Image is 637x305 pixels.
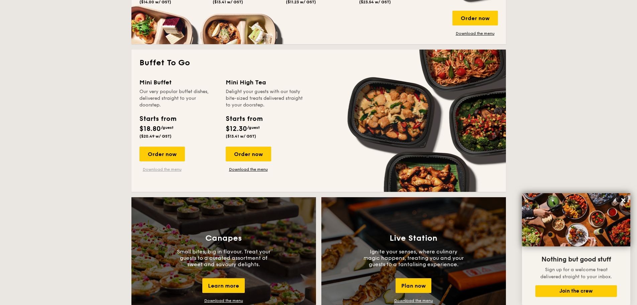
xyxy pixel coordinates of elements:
[540,267,612,280] span: Sign up for a welcome treat delivered straight to your inbox.
[139,125,161,133] span: $18.80
[522,193,630,246] img: DSC07876-Edit02-Large.jpeg
[226,114,262,124] div: Starts from
[452,31,498,36] a: Download the menu
[226,147,271,161] div: Order now
[139,134,172,139] span: ($20.49 w/ GST)
[139,114,176,124] div: Starts from
[139,78,218,87] div: Mini Buffet
[390,234,437,243] h3: Live Station
[226,167,271,172] a: Download the menu
[363,248,464,268] p: Ignite your senses, where culinary magic happens, treating you and your guests to a tantalising e...
[535,285,617,297] button: Join the crew
[394,298,433,303] a: Download the menu
[452,11,498,25] div: Order now
[139,147,185,161] div: Order now
[226,78,304,87] div: Mini High Tea
[247,125,260,130] span: /guest
[139,88,218,108] div: Our very popular buffet dishes, delivered straight to your doorstep.
[226,125,247,133] span: $12.30
[396,278,431,293] div: Plan now
[139,58,498,68] h2: Buffet To Go
[541,255,611,263] span: Nothing but good stuff
[139,167,185,172] a: Download the menu
[226,88,304,108] div: Delight your guests with our tasty bite-sized treats delivered straight to your doorstep.
[205,234,242,243] h3: Canapes
[161,125,174,130] span: /guest
[204,298,243,303] a: Download the menu
[202,278,245,293] div: Learn more
[174,248,274,268] p: Small bites, big in flavour. Treat your guests to a curated assortment of sweet and savoury delig...
[618,195,629,206] button: Close
[226,134,256,139] span: ($13.41 w/ GST)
